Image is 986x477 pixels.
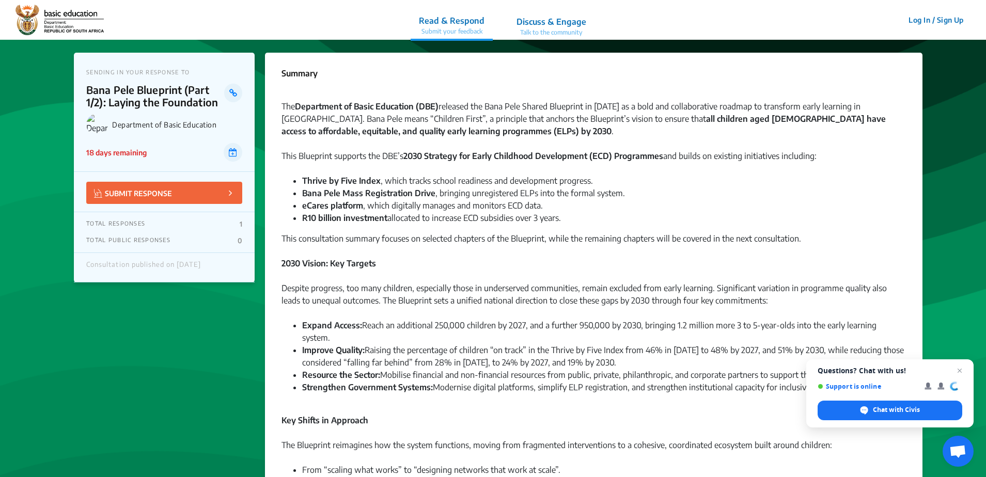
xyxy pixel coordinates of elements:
[302,320,362,330] strong: Expand Access:
[302,344,906,369] li: Raising the percentage of children “on track” in the Thrive by Five Index from 46% in [DATE] to 4...
[302,187,906,199] li: , bringing unregistered ELPs into the formal system.
[302,188,435,198] strong: Bana Pele Mass Registration Drive
[281,100,906,150] div: The released the Bana Pele Shared Blueprint in [DATE] as a bold and collaborative roadmap to tran...
[419,14,484,27] p: Read & Respond
[112,120,242,129] p: Department of Basic Education
[302,345,365,355] strong: Improve Quality:
[86,236,170,245] p: TOTAL PUBLIC RESPONSES
[86,182,242,204] button: SUBMIT RESPONSE
[873,405,920,415] span: Chat with Civis
[818,367,962,375] span: Questions? Chat with us!
[281,67,318,79] p: Summary
[302,174,906,187] li: , which tracks school readiness and development progress.
[94,189,102,198] img: Vector.jpg
[86,261,201,274] div: Consultation published on [DATE]
[302,370,380,380] strong: Resource the Sector:
[302,199,906,212] li: , which digitally manages and monitors ECD data.
[302,176,381,186] strong: Thrive by Five Index
[403,151,663,161] strong: 2030 Strategy for Early Childhood Development (ECD) Programmes
[281,415,368,425] strong: Key Shifts in Approach
[302,464,906,476] li: From “scaling what works” to “designing networks that work at scale”.
[302,382,433,392] strong: Strengthen Government Systems:
[86,69,242,75] p: SENDING IN YOUR RESPONSE TO
[517,28,586,37] p: Talk to the community
[281,232,906,257] div: This consultation summary focuses on selected chapters of the Blueprint, while the remaining chap...
[302,319,906,344] li: Reach an additional 250,000 children by 2027, and a further 950,000 by 2030, bringing 1.2 million...
[281,258,376,268] strong: 2030 Vision: Key Targets
[295,101,439,112] strong: Department of Basic Education (DBE)
[86,220,145,228] p: TOTAL RESPONSES
[818,383,917,390] span: Support is online
[86,147,147,158] p: 18 days remaining
[302,200,363,211] strong: eCares platform
[302,369,906,381] li: Mobilise financial and non-financial resources from public, private, philanthropic, and corporate...
[281,150,906,174] div: This Blueprint supports the DBE’s and builds on existing initiatives including:
[818,401,962,420] div: Chat with Civis
[238,236,242,245] p: 0
[281,282,906,319] div: Despite progress, too many children, especially those in underserved communities, remain excluded...
[281,426,906,464] div: The Blueprint reimagines how the system functions, moving from fragmented interventions to a cohe...
[86,84,224,108] p: Bana Pele Blueprint (Part 1/2): Laying the Foundation
[240,220,242,228] p: 1
[902,12,971,28] button: Log In / Sign Up
[953,364,966,377] span: Close chat
[302,212,906,224] li: allocated to increase ECD subsidies over 3 years.
[302,381,906,393] li: Modernise digital platforms, simplify ELP registration, and strengthen institutional capacity for...
[343,213,387,223] strong: investment
[15,5,104,36] img: r3bhv9o7vttlwasn7lg2llmba4yf
[302,213,341,223] strong: R10 billion
[419,27,484,36] p: Submit your feedback
[517,15,586,28] p: Discuss & Engage
[94,187,172,199] p: SUBMIT RESPONSE
[86,114,108,135] img: Department of Basic Education logo
[943,436,974,467] div: Open chat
